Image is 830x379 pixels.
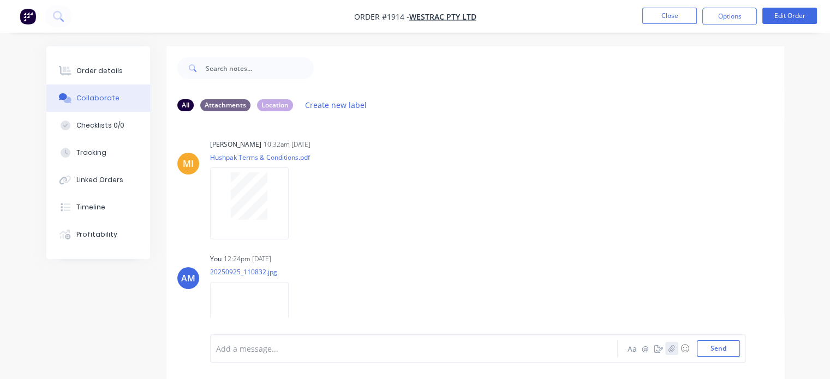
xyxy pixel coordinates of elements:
div: Order details [76,66,123,76]
button: Tracking [46,139,150,166]
div: [PERSON_NAME] [210,140,261,149]
div: AM [181,272,195,285]
button: Linked Orders [46,166,150,194]
button: Aa [626,342,639,355]
input: Search notes... [206,57,314,79]
button: Checklists 0/0 [46,112,150,139]
div: MI [183,157,194,170]
img: Factory [20,8,36,25]
div: 12:24pm [DATE] [224,254,271,264]
div: Tracking [76,148,106,158]
button: Options [702,8,757,25]
div: Profitability [76,230,117,239]
button: ☺ [678,342,691,355]
button: Collaborate [46,85,150,112]
div: Timeline [76,202,105,212]
button: Send [697,340,740,357]
div: You [210,254,222,264]
p: Hushpak Terms & Conditions.pdf [210,153,310,162]
div: Attachments [200,99,250,111]
div: All [177,99,194,111]
button: Timeline [46,194,150,221]
p: 20250925_110832.jpg [210,267,300,276]
button: Profitability [46,221,150,248]
button: @ [639,342,652,355]
a: WesTrac Pty Ltd [409,11,476,22]
div: Collaborate [76,93,120,103]
button: Close [642,8,697,24]
button: Order details [46,57,150,85]
button: Create new label [300,98,373,112]
div: 10:32am [DATE] [264,140,310,149]
div: Location [257,99,293,111]
div: Linked Orders [76,175,123,185]
div: Checklists 0/0 [76,121,124,130]
span: Order #1914 - [354,11,409,22]
button: Edit Order [762,8,817,24]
